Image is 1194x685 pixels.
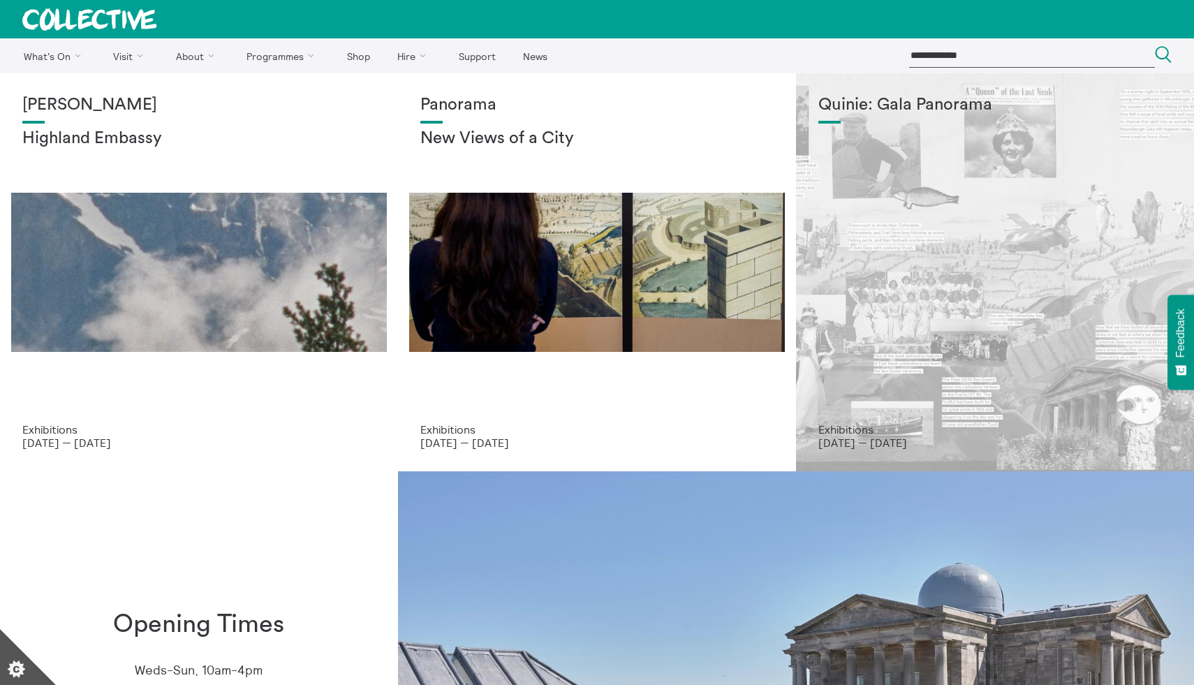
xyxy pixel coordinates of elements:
[163,38,232,73] a: About
[22,436,376,449] p: [DATE] — [DATE]
[385,38,444,73] a: Hire
[420,423,774,436] p: Exhibitions
[22,96,376,115] h1: [PERSON_NAME]
[420,129,774,149] h2: New Views of a City
[101,38,161,73] a: Visit
[420,96,774,115] h1: Panorama
[22,423,376,436] p: Exhibitions
[22,129,376,149] h2: Highland Embassy
[135,663,263,678] p: Weds-Sun, 10am-4pm
[446,38,508,73] a: Support
[510,38,559,73] a: News
[818,423,1172,436] p: Exhibitions
[1174,309,1187,358] span: Feedback
[420,436,774,449] p: [DATE] — [DATE]
[113,610,284,639] h1: Opening Times
[235,38,332,73] a: Programmes
[11,38,98,73] a: What's On
[1167,295,1194,390] button: Feedback - Show survey
[398,73,796,471] a: Collective Panorama June 2025 small file 8 Panorama New Views of a City Exhibitions [DATE] — [DATE]
[818,96,1172,115] h1: Quinie: Gala Panorama
[818,436,1172,449] p: [DATE] — [DATE]
[796,73,1194,471] a: Josie Vallely Quinie: Gala Panorama Exhibitions [DATE] — [DATE]
[334,38,382,73] a: Shop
